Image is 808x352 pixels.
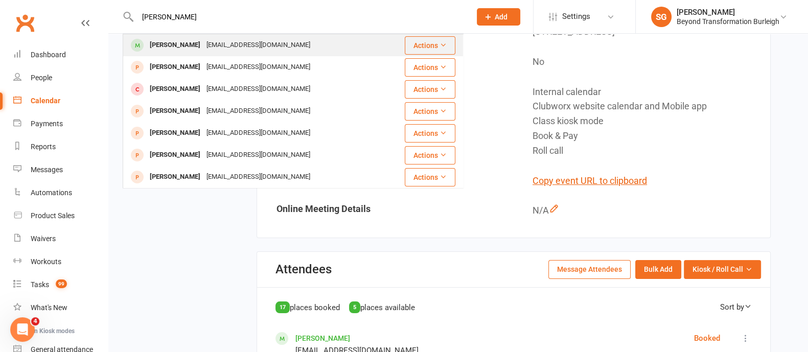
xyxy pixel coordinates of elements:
td: No [514,48,769,77]
a: Clubworx [12,10,38,36]
div: Automations [31,189,72,197]
a: Messages [13,158,108,181]
iframe: Intercom live chat [10,317,35,342]
a: Automations [13,181,108,204]
div: Waivers [31,234,56,243]
div: [PERSON_NAME] [147,170,203,184]
a: Workouts [13,250,108,273]
div: Messages [31,166,63,174]
a: Product Sales [13,204,108,227]
a: What's New [13,296,108,319]
div: [PERSON_NAME] [147,82,203,97]
a: Reports [13,135,108,158]
button: Bulk Add [635,260,681,278]
div: 17 [275,301,290,313]
span: Add [495,13,507,21]
div: [PERSON_NAME] [677,8,779,17]
button: Copy event URL to clipboard [533,174,647,189]
div: Product Sales [31,212,75,220]
div: [EMAIL_ADDRESS][DOMAIN_NAME] [203,148,313,162]
button: Actions [405,124,455,143]
div: SG [651,7,672,27]
div: People [31,74,52,82]
button: Add [477,8,520,26]
div: Sort by [720,301,752,313]
div: Workouts [31,257,61,266]
div: [PERSON_NAME] [147,148,203,162]
span: Settings [562,5,590,28]
td: Online Meeting Details [258,196,513,225]
div: Dashboard [31,51,66,59]
a: [PERSON_NAME] [295,334,350,342]
div: [EMAIL_ADDRESS][DOMAIN_NAME] [203,60,313,75]
div: [PERSON_NAME] [147,60,203,75]
a: Tasks 99 [13,273,108,296]
span: places available [360,303,415,312]
div: Book & Pay [533,129,762,144]
button: Message Attendees [548,260,631,278]
div: Attendees [275,262,332,276]
div: [EMAIL_ADDRESS][DOMAIN_NAME] [203,170,313,184]
div: Clubworx website calendar and Mobile app [533,99,762,114]
a: Payments [13,112,108,135]
button: Actions [405,168,455,186]
div: Tasks [31,280,49,289]
button: Actions [405,146,455,165]
div: Calendar [31,97,60,105]
div: 5 [349,301,360,313]
span: Kiosk / Roll Call [692,264,743,275]
button: Actions [405,58,455,77]
a: Dashboard [13,43,108,66]
a: Waivers [13,227,108,250]
div: [EMAIL_ADDRESS][DOMAIN_NAME] [203,82,313,97]
div: Payments [31,120,63,128]
div: What's New [31,303,67,312]
button: Actions [405,80,455,99]
a: Calendar [13,89,108,112]
button: Actions [405,102,455,121]
button: Kiosk / Roll Call [684,260,761,278]
input: Search... [134,10,464,24]
a: People [13,66,108,89]
div: N/A [533,203,762,218]
div: Reports [31,143,56,151]
div: Class kiosk mode [533,114,762,129]
div: [EMAIL_ADDRESS][DOMAIN_NAME] [203,104,313,119]
button: Actions [405,36,455,55]
div: Roll call [533,144,762,158]
span: 99 [56,279,67,288]
div: Beyond Transformation Burleigh [677,17,779,26]
div: [EMAIL_ADDRESS][DOMAIN_NAME] [203,38,313,53]
div: [PERSON_NAME] [147,104,203,119]
div: [EMAIL_ADDRESS][DOMAIN_NAME] [203,126,313,140]
span: 4 [31,317,39,325]
span: places booked [290,303,340,312]
div: Internal calendar [533,85,762,100]
div: [PERSON_NAME] [147,126,203,140]
div: Booked [694,332,720,344]
div: [PERSON_NAME] [147,38,203,53]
